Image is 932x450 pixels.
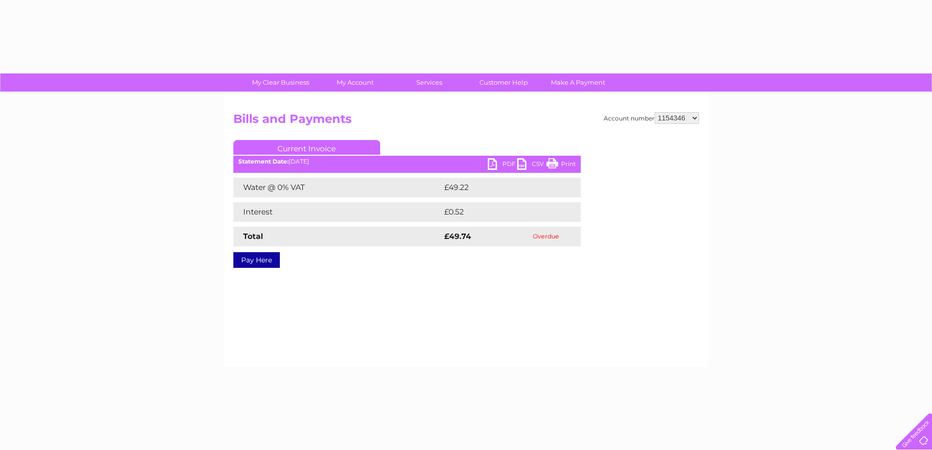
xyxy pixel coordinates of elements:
td: Water @ 0% VAT [233,178,442,197]
strong: £49.74 [444,232,471,241]
b: Statement Date: [238,158,289,165]
td: Overdue [512,227,581,246]
h2: Bills and Payments [233,112,699,131]
a: Make A Payment [538,73,618,92]
td: £0.52 [442,202,558,222]
td: Interest [233,202,442,222]
a: My Clear Business [240,73,321,92]
a: CSV [517,158,546,172]
div: [DATE] [233,158,581,165]
a: Current Invoice [233,140,380,155]
strong: Total [243,232,263,241]
div: Account number [604,112,699,124]
td: £49.22 [442,178,561,197]
a: Print [546,158,576,172]
a: Services [389,73,470,92]
a: My Account [315,73,395,92]
a: Customer Help [463,73,544,92]
a: Pay Here [233,252,280,268]
a: PDF [488,158,517,172]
